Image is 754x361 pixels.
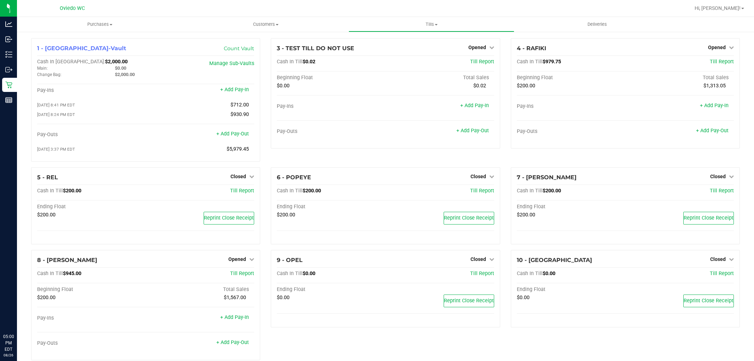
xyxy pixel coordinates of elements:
[230,270,254,276] a: Till Report
[710,256,726,262] span: Closed
[224,45,254,52] a: Count Vault
[470,174,486,179] span: Closed
[209,60,254,66] a: Manage Sub-Vaults
[543,270,555,276] span: $0.00
[470,188,494,194] a: Till Report
[277,257,303,263] span: 9 - OPEL
[277,83,290,89] span: $0.00
[349,21,514,28] span: Tills
[17,21,183,28] span: Purchases
[37,286,146,293] div: Beginning Float
[37,340,146,347] div: Pay-Outs
[517,212,535,218] span: $200.00
[543,188,561,194] span: $200.00
[37,257,97,263] span: 8 - [PERSON_NAME]
[230,111,249,117] span: $930.90
[517,75,625,81] div: Beginning Float
[5,21,12,28] inline-svg: Analytics
[710,59,734,65] a: Till Report
[456,128,489,134] a: + Add Pay-Out
[303,188,321,194] span: $200.00
[683,212,734,225] button: Reprint Close Receipt
[517,270,543,276] span: Cash In Till
[216,339,249,345] a: + Add Pay-Out
[277,270,303,276] span: Cash In Till
[37,295,55,301] span: $200.00
[444,298,494,304] span: Reprint Close Receipt
[37,45,126,52] span: 1 - [GEOGRAPHIC_DATA]-Vault
[543,59,561,65] span: $979.75
[183,21,348,28] span: Customers
[470,256,486,262] span: Closed
[470,270,494,276] a: Till Report
[277,286,385,293] div: Ending Float
[183,17,349,32] a: Customers
[514,17,680,32] a: Deliveries
[37,103,75,107] span: [DATE] 8:41 PM EDT
[517,204,625,210] div: Ending Float
[37,270,63,276] span: Cash In Till
[3,353,14,358] p: 08/26
[5,81,12,88] inline-svg: Retail
[5,36,12,43] inline-svg: Inbound
[703,83,726,89] span: $1,313.05
[277,103,385,110] div: Pay-Ins
[60,5,85,11] span: Oviedo WC
[517,103,625,110] div: Pay-Ins
[517,45,546,52] span: 4 - RAFIKI
[684,215,733,221] span: Reprint Close Receipt
[696,128,729,134] a: + Add Pay-Out
[63,270,81,276] span: $945.00
[517,59,543,65] span: Cash In Till
[517,257,592,263] span: 10 - [GEOGRAPHIC_DATA]
[517,174,577,181] span: 7 - [PERSON_NAME]
[5,66,12,73] inline-svg: Outbound
[37,147,75,152] span: [DATE] 3:37 PM EDT
[115,72,135,77] span: $2,000.00
[349,17,514,32] a: Tills
[708,45,726,50] span: Opened
[204,215,254,221] span: Reprint Close Receipt
[3,333,14,353] p: 05:00 PM EDT
[146,286,254,293] div: Total Sales
[5,97,12,104] inline-svg: Reports
[277,204,385,210] div: Ending Float
[517,83,535,89] span: $200.00
[37,174,58,181] span: 5 - REL
[37,66,48,71] span: Main:
[7,304,28,326] iframe: Resource center
[385,75,494,81] div: Total Sales
[473,83,486,89] span: $0.02
[710,174,726,179] span: Closed
[277,174,311,181] span: 6 - POPEYE
[105,59,128,65] span: $2,000.00
[277,59,303,65] span: Cash In Till
[224,295,246,301] span: $1,567.00
[227,146,249,152] span: $5,979.45
[37,87,146,94] div: Pay-Ins
[277,212,295,218] span: $200.00
[37,212,55,218] span: $200.00
[277,295,290,301] span: $0.00
[517,295,530,301] span: $0.00
[444,212,494,225] button: Reprint Close Receipt
[444,295,494,307] button: Reprint Close Receipt
[63,188,81,194] span: $200.00
[468,45,486,50] span: Opened
[710,270,734,276] a: Till Report
[230,188,254,194] span: Till Report
[37,315,146,321] div: Pay-Ins
[578,21,616,28] span: Deliveries
[710,188,734,194] a: Till Report
[470,59,494,65] a: Till Report
[517,188,543,194] span: Cash In Till
[460,103,489,109] a: + Add Pay-In
[517,128,625,135] div: Pay-Outs
[625,75,734,81] div: Total Sales
[37,59,105,65] span: Cash In [GEOGRAPHIC_DATA]:
[5,51,12,58] inline-svg: Inventory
